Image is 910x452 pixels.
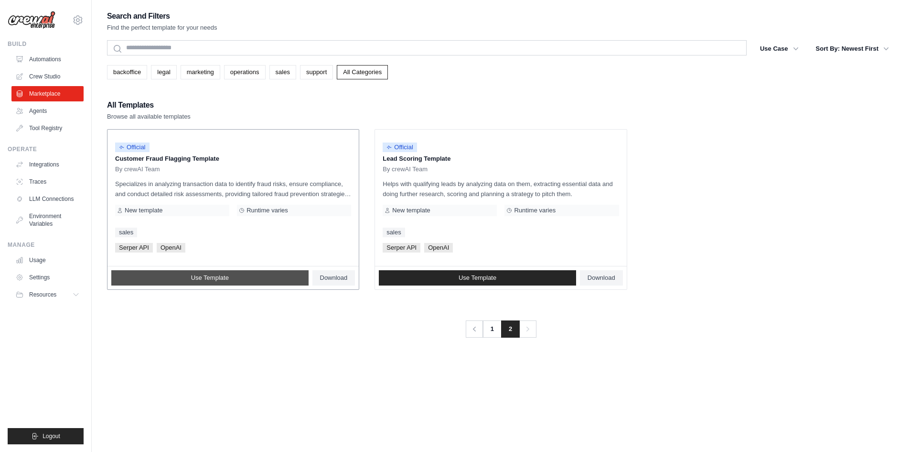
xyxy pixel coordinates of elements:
[107,10,217,23] h2: Search and Filters
[392,207,430,214] span: New template
[107,99,191,112] h2: All Templates
[151,65,176,79] a: legal
[11,52,84,67] a: Automations
[482,320,502,338] a: 1
[11,253,84,268] a: Usage
[459,274,496,282] span: Use Template
[224,65,266,79] a: operations
[337,65,388,79] a: All Categories
[11,287,84,302] button: Resources
[383,154,619,164] p: Lead Scoring Template
[588,274,615,282] span: Download
[115,143,150,152] span: Official
[125,207,162,214] span: New template
[11,86,84,101] a: Marketplace
[300,65,333,79] a: support
[754,40,804,57] button: Use Case
[269,65,296,79] a: sales
[8,40,84,48] div: Build
[107,112,191,121] p: Browse all available templates
[580,270,623,286] a: Download
[11,174,84,189] a: Traces
[424,243,453,253] span: OpenAI
[379,270,576,286] a: Use Template
[514,207,556,214] span: Runtime varies
[246,207,288,214] span: Runtime varies
[8,145,84,153] div: Operate
[383,228,405,237] a: sales
[11,270,84,285] a: Settings
[11,157,84,172] a: Integrations
[8,241,84,249] div: Manage
[111,270,309,286] a: Use Template
[115,243,153,253] span: Serper API
[383,143,417,152] span: Official
[8,428,84,444] button: Logout
[383,243,420,253] span: Serper API
[191,274,229,282] span: Use Template
[11,209,84,232] a: Environment Variables
[43,432,60,440] span: Logout
[810,40,895,57] button: Sort By: Newest First
[8,11,55,29] img: Logo
[383,165,428,173] span: By crewAI Team
[11,103,84,119] a: Agents
[29,291,56,298] span: Resources
[107,65,147,79] a: backoffice
[320,274,348,282] span: Download
[11,191,84,207] a: LLM Connections
[181,65,220,79] a: marketing
[157,243,185,253] span: OpenAI
[383,179,619,199] p: Helps with qualifying leads by analyzing data on them, extracting essential data and doing furthe...
[312,270,355,286] a: Download
[115,228,137,237] a: sales
[115,179,351,199] p: Specializes in analyzing transaction data to identify fraud risks, ensure compliance, and conduct...
[115,154,351,164] p: Customer Fraud Flagging Template
[465,320,536,338] nav: Pagination
[11,121,84,136] a: Tool Registry
[115,165,160,173] span: By crewAI Team
[107,23,217,33] p: Find the perfect template for your needs
[11,69,84,84] a: Crew Studio
[501,320,520,338] span: 2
